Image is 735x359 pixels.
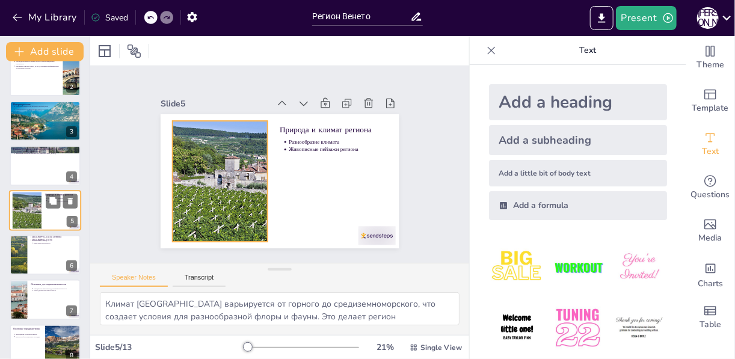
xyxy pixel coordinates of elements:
span: Charts [698,277,723,290]
p: История региона [13,103,77,106]
p: Венеция как уникальная достопримечательность [34,288,77,290]
div: Saved [91,12,128,23]
div: Add a little bit of body text [489,160,667,186]
button: Delete Slide [63,194,78,208]
div: 21 % [371,342,400,353]
p: Средневековье как центр искусства и культуры [16,108,77,110]
img: 3.jpeg [611,239,667,295]
div: Add a table [686,296,734,339]
p: [GEOGRAPHIC_DATA] региона [GEOGRAPHIC_DATA] [31,235,77,242]
textarea: Климат [GEOGRAPHIC_DATA] варьируется от горного до средиземноморского, что создает условия для ра... [100,292,460,325]
p: Природа и климат региона [292,127,395,181]
button: Transcript [173,274,226,287]
p: Главные события в истории [GEOGRAPHIC_DATA] [13,147,77,151]
p: Основные достопримечательности [31,283,77,286]
div: Slide 5 [193,55,297,109]
div: Slide 5 / 13 [95,342,244,353]
input: Insert title [312,8,410,25]
div: 3 [66,126,77,137]
p: Венеция как культурный центр [16,333,42,336]
div: 6 [10,235,81,275]
p: Влияние на торговлю и культуру в [GEOGRAPHIC_DATA] [16,153,77,155]
img: 6.jpeg [611,300,667,356]
div: 4 [66,171,77,182]
div: Add ready made slides [686,79,734,123]
p: Разнообразие климата [48,197,78,200]
p: Основные города региона [13,327,42,331]
span: Theme [697,58,724,72]
img: 4.jpeg [489,300,545,356]
span: Template [692,102,729,115]
p: Живописные пейзажи региона [292,151,385,198]
button: My Library [9,8,82,27]
div: 7 [66,305,77,316]
span: Single View [420,343,462,352]
p: Известные вина региона [34,242,77,244]
p: Живописные пейзажи региона [48,200,78,202]
div: Get real-time input from your audience [686,166,734,209]
span: Text [702,145,719,158]
div: Add a formula [489,191,667,220]
div: Add text boxes [686,123,734,166]
div: 5 [9,190,81,231]
p: Создание Венецианской республики [16,150,77,153]
div: Add a heading [489,84,667,120]
button: Duplicate Slide [46,194,60,208]
p: Верона и её историческое наследие [16,336,42,338]
div: 2 [66,82,77,93]
span: Media [699,232,722,245]
span: Position [127,44,141,58]
div: 6 [66,260,77,271]
div: 5 [67,216,78,227]
div: 2 [10,56,81,96]
div: 4 [10,146,81,185]
button: Add slide [6,42,84,61]
div: н [PERSON_NAME] [697,7,719,29]
p: Дворец дожей как символ власти [34,290,77,292]
p: Разнообразие блюд [34,240,77,242]
div: Layout [95,41,114,61]
div: Add a subheading [489,125,667,155]
p: Население [GEOGRAPHIC_DATA] составляет приблизительно 4,9 миллиона человек [16,65,59,69]
p: Античные времена как важный торговый центр [16,106,77,108]
div: Add charts and graphs [686,253,734,296]
span: Questions [691,188,730,201]
p: Text [501,36,674,65]
div: 3 [10,101,81,141]
p: Природа и климат региона [45,193,78,197]
img: 2.jpeg [550,239,606,295]
button: Speaker Notes [100,274,168,287]
button: н [PERSON_NAME] [697,6,719,30]
button: Present [616,6,676,30]
img: 5.jpeg [550,300,606,356]
p: Разнообразие климата [295,144,388,191]
div: Change the overall theme [686,36,734,79]
div: Add images, graphics, shapes or video [686,209,734,253]
div: 7 [10,280,81,319]
p: Площадь региона составляет около 18 тысяч квадратных километров [16,60,59,64]
img: 1.jpeg [489,239,545,295]
span: Table [700,318,721,331]
button: Export to PowerPoint [590,6,614,30]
